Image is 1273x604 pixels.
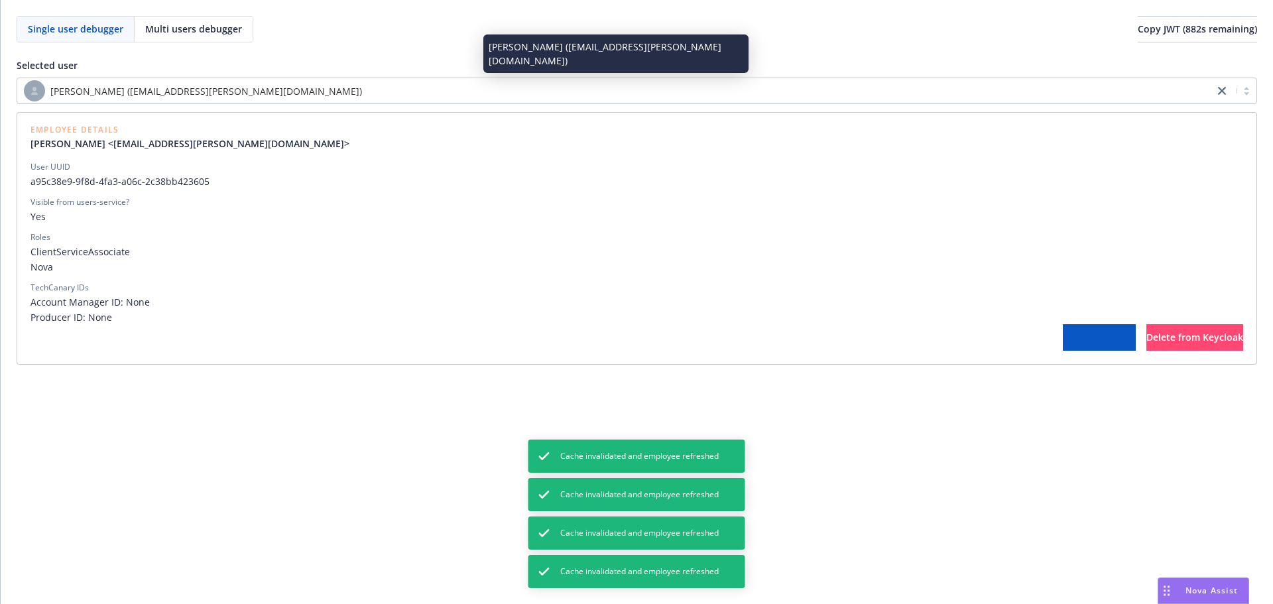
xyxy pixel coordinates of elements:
span: Cache invalidated and employee refreshed [560,527,719,539]
div: Drag to move [1158,578,1175,603]
span: ClientServiceAssociate [30,245,1243,259]
span: Selected user [17,59,78,72]
a: close [1214,83,1230,99]
div: Roles [30,231,50,243]
button: Copy JWT (882s remaining) [1138,16,1257,42]
button: Nova Assist [1158,577,1249,604]
span: Employee Details [30,126,360,134]
button: Invalidate cache [1063,324,1136,351]
span: Multi users debugger [145,22,242,36]
span: Delete from Keycloak [1146,331,1243,343]
span: Account Manager ID: None [30,295,1243,309]
span: [PERSON_NAME] ([EMAIL_ADDRESS][PERSON_NAME][DOMAIN_NAME]) [24,80,1207,101]
a: [PERSON_NAME] <[EMAIL_ADDRESS][PERSON_NAME][DOMAIN_NAME]> [30,137,360,151]
span: a95c38e9-9f8d-4fa3-a06c-2c38bb423605 [30,174,1243,188]
span: [PERSON_NAME] ([EMAIL_ADDRESS][PERSON_NAME][DOMAIN_NAME]) [50,84,362,98]
span: Single user debugger [28,22,123,36]
button: Delete from Keycloak [1146,324,1243,351]
span: Cache invalidated and employee refreshed [560,489,719,501]
span: Invalidate cache [1063,331,1136,343]
div: Visible from users-service? [30,196,129,208]
div: TechCanary IDs [30,282,89,294]
span: Copy JWT ( 882 s remaining) [1138,23,1257,35]
span: Nova [30,260,1243,274]
span: Yes [30,210,1243,223]
span: Nova Assist [1185,585,1238,596]
span: Cache invalidated and employee refreshed [560,450,719,462]
div: User UUID [30,161,70,173]
span: Producer ID: None [30,310,1243,324]
span: Cache invalidated and employee refreshed [560,566,719,577]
